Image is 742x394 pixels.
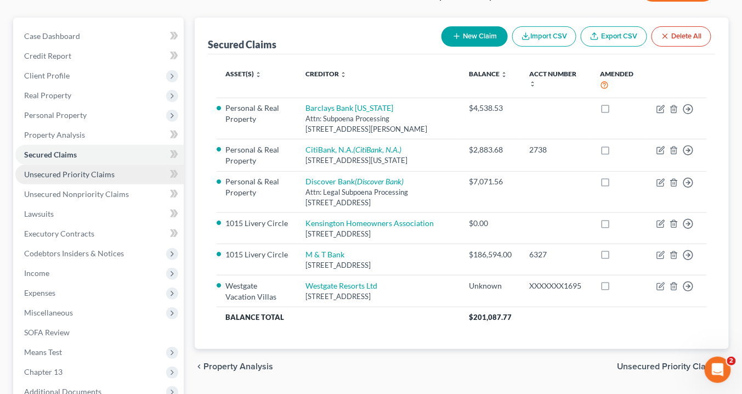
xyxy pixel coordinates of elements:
[469,249,512,260] div: $186,594.00
[353,145,401,154] i: (CitiBank, N.A.)
[305,260,451,271] div: [STREET_ADDRESS]
[305,114,451,134] div: Attn: Subpoena Processing [STREET_ADDRESS][PERSON_NAME]
[15,224,184,244] a: Executory Contracts
[305,103,393,112] a: Barclays Bank [US_STATE]
[529,70,576,87] a: Acct Number unfold_more
[15,165,184,184] a: Unsecured Priority Claims
[24,110,87,120] span: Personal Property
[305,250,344,259] a: M & T Bank
[24,229,94,238] span: Executory Contracts
[24,189,129,199] span: Unsecured Nonpriority Claims
[24,51,71,60] span: Credit Report
[24,328,70,337] span: SOFA Review
[24,31,80,41] span: Case Dashboard
[305,291,451,302] div: [STREET_ADDRESS]
[727,357,736,365] span: 2
[617,362,720,371] span: Unsecured Priority Claims
[15,46,184,66] a: Credit Report
[469,103,512,114] div: $4,538.53
[512,26,576,47] button: Import CSV
[617,362,729,371] button: Unsecured Priority Claims chevron_right
[225,70,262,78] a: Asset(s) unfold_more
[24,170,115,179] span: Unsecured Priority Claims
[529,280,583,291] div: XXXXXXX1695
[529,249,583,260] div: 6327
[469,144,512,155] div: $2,883.68
[469,313,512,322] span: $201,087.77
[355,177,404,186] i: (Discover Bank)
[305,155,451,166] div: [STREET_ADDRESS][US_STATE]
[305,145,401,154] a: CitiBank, N.A.(CitiBank, N.A.)
[225,176,288,198] li: Personal & Real Property
[15,323,184,342] a: SOFA Review
[203,362,273,371] span: Property Analysis
[195,362,203,371] i: chevron_left
[24,71,70,80] span: Client Profile
[581,26,647,47] a: Export CSV
[340,71,347,78] i: unfold_more
[15,184,184,204] a: Unsecured Nonpriority Claims
[24,288,55,297] span: Expenses
[195,362,273,371] button: chevron_left Property Analysis
[225,218,288,229] li: 1015 Livery Circle
[469,176,512,187] div: $7,071.56
[305,218,434,228] a: Kensington Homeowners Association
[652,26,711,47] button: Delete All
[469,280,512,291] div: Unknown
[529,144,583,155] div: 2738
[441,26,508,47] button: New Claim
[529,81,536,87] i: unfold_more
[24,209,54,218] span: Lawsuits
[24,268,49,278] span: Income
[705,357,731,383] iframe: Intercom live chat
[24,367,63,376] span: Chapter 13
[225,103,288,125] li: Personal & Real Property
[15,125,184,145] a: Property Analysis
[469,218,512,229] div: $0.00
[208,38,276,51] div: Secured Claims
[24,130,85,139] span: Property Analysis
[305,229,451,239] div: [STREET_ADDRESS]
[225,249,288,260] li: 1015 Livery Circle
[255,71,262,78] i: unfold_more
[225,280,288,302] li: Westgate Vacation Villas
[501,71,507,78] i: unfold_more
[592,63,648,98] th: Amended
[15,145,184,165] a: Secured Claims
[469,70,507,78] a: Balance unfold_more
[225,144,288,166] li: Personal & Real Property
[217,307,460,327] th: Balance Total
[305,281,377,290] a: Westgate Resorts Ltd
[15,204,184,224] a: Lawsuits
[305,177,404,186] a: Discover Bank(Discover Bank)
[15,26,184,46] a: Case Dashboard
[305,70,347,78] a: Creditor unfold_more
[24,308,73,317] span: Miscellaneous
[24,91,71,100] span: Real Property
[24,150,77,159] span: Secured Claims
[305,187,451,207] div: Attn: Legal Subpoena Processing [STREET_ADDRESS]
[24,347,62,357] span: Means Test
[24,249,124,258] span: Codebtors Insiders & Notices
